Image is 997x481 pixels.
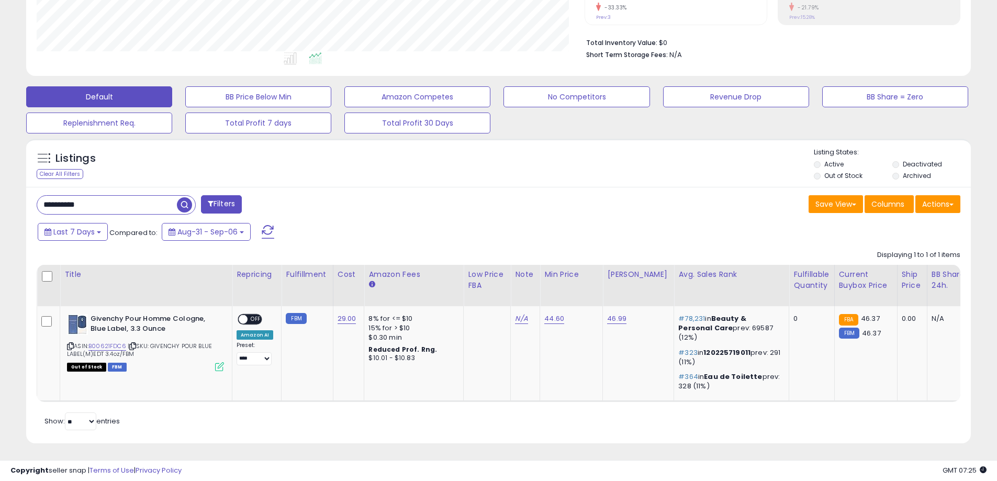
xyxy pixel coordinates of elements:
[822,86,968,107] button: BB Share = Zero
[839,269,893,291] div: Current Buybox Price
[185,86,331,107] button: BB Price Below Min
[26,113,172,133] button: Replenishment Req.
[344,113,490,133] button: Total Profit 30 Days
[794,4,819,12] small: -21.79%
[44,416,120,426] span: Show: entries
[67,363,106,372] span: All listings that are currently out of stock and unavailable for purchase on Amazon
[601,4,627,12] small: -33.33%
[862,328,881,338] span: 46.37
[91,314,218,336] b: Givenchy Pour Homme Cologne, Blue Label, 3.3 Ounce
[932,269,970,291] div: BB Share 24h.
[515,269,535,280] div: Note
[943,465,987,475] span: 2025-09-14 07:25 GMT
[10,466,182,476] div: seller snap | |
[286,269,328,280] div: Fulfillment
[38,223,108,241] button: Last 7 Days
[177,227,238,237] span: Aug-31 - Sep-06
[55,151,96,166] h5: Listings
[368,269,459,280] div: Amazon Fees
[586,50,668,59] b: Short Term Storage Fees:
[915,195,960,213] button: Actions
[53,227,95,237] span: Last 7 Days
[67,314,88,335] img: 31DzGSOY4oL._SL40_.jpg
[809,195,863,213] button: Save View
[338,269,360,280] div: Cost
[865,195,914,213] button: Columns
[678,372,781,391] p: in prev: 328 (11%)
[368,345,437,354] b: Reduced Prof. Rng.
[871,199,904,209] span: Columns
[26,86,172,107] button: Default
[237,269,277,280] div: Repricing
[607,269,669,280] div: [PERSON_NAME]
[136,465,182,475] a: Privacy Policy
[877,250,960,260] div: Displaying 1 to 1 of 1 items
[902,269,923,291] div: Ship Price
[678,348,698,357] span: #323
[586,38,657,47] b: Total Inventory Value:
[368,280,375,289] small: Amazon Fees.
[932,314,966,323] div: N/A
[468,269,506,291] div: Low Price FBA
[368,333,455,342] div: $0.30 min
[64,269,228,280] div: Title
[544,314,564,324] a: 44.60
[368,323,455,333] div: 15% for > $10
[839,314,858,326] small: FBA
[237,342,273,365] div: Preset:
[839,328,859,339] small: FBM
[678,314,705,323] span: #78,231
[903,160,942,169] label: Deactivated
[108,363,127,372] span: FBM
[704,372,762,382] span: Eau de Toilette
[368,354,455,363] div: $10.01 - $10.83
[515,314,528,324] a: N/A
[903,171,931,180] label: Archived
[237,330,273,340] div: Amazon AI
[88,342,126,351] a: B00621FDC6
[344,86,490,107] button: Amazon Competes
[678,348,781,367] p: in prev: 291 (11%)
[503,86,649,107] button: No Competitors
[162,223,251,241] button: Aug-31 - Sep-06
[678,314,746,333] span: Beauty & Personal Care
[89,465,134,475] a: Terms of Use
[669,50,682,60] span: N/A
[286,313,306,324] small: FBM
[793,314,826,323] div: 0
[793,269,830,291] div: Fulfillable Quantity
[678,372,698,382] span: #364
[814,148,971,158] p: Listing States:
[607,314,626,324] a: 46.99
[902,314,919,323] div: 0.00
[67,342,212,357] span: | SKU: GIVENCHY POUR BLUE LABEL(M)EDT 3.4oz/FBM
[109,228,158,238] span: Compared to:
[703,348,750,357] span: 120225719011
[824,171,862,180] label: Out of Stock
[10,465,49,475] strong: Copyright
[544,269,598,280] div: Min Price
[185,113,331,133] button: Total Profit 7 days
[678,314,781,343] p: in prev: 69587 (12%)
[789,14,815,20] small: Prev: 15.28%
[824,160,844,169] label: Active
[368,314,455,323] div: 8% for <= $10
[663,86,809,107] button: Revenue Drop
[248,315,264,324] span: OFF
[37,169,83,179] div: Clear All Filters
[201,195,242,214] button: Filters
[861,314,880,323] span: 46.37
[678,269,785,280] div: Avg. Sales Rank
[586,36,953,48] li: $0
[596,14,611,20] small: Prev: 3
[338,314,356,324] a: 29.00
[67,314,224,370] div: ASIN:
